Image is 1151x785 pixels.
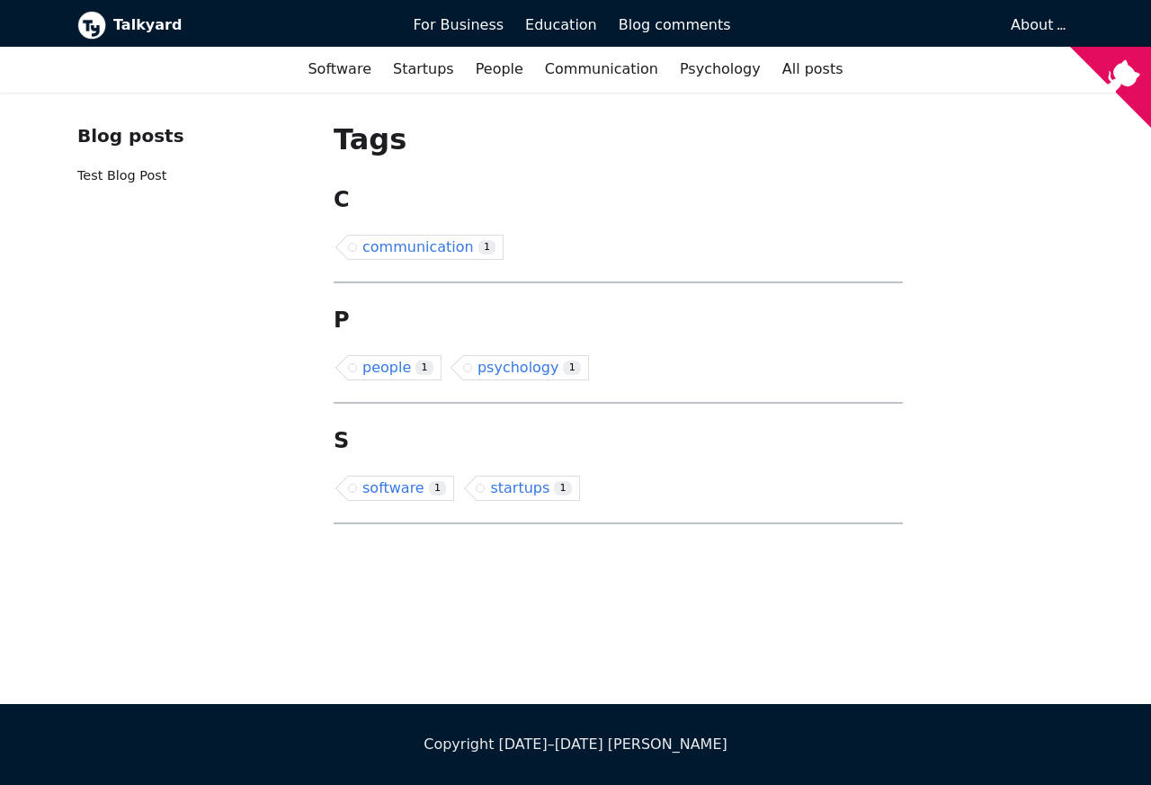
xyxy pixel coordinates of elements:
[415,361,433,376] span: 1
[463,355,589,380] a: psychology1
[382,54,465,85] a: Startups
[514,10,608,40] a: Education
[297,54,382,85] a: Software
[563,361,581,376] span: 1
[77,121,305,151] div: Blog posts
[669,54,772,85] a: Psychology
[478,240,496,255] span: 1
[554,481,572,496] span: 1
[348,476,454,501] a: software1
[77,733,1074,756] div: Copyright [DATE]–[DATE] [PERSON_NAME]
[619,16,731,33] span: Blog comments
[77,11,388,40] a: Talkyard logoTalkyard
[113,13,388,37] b: Talkyard
[429,481,447,496] span: 1
[348,355,442,380] a: people1
[465,54,534,85] a: People
[772,54,854,85] a: All posts
[534,54,669,85] a: Communication
[413,16,504,33] span: For Business
[476,476,580,501] a: startups1
[525,16,597,33] span: Education
[334,427,903,454] h2: S
[608,10,742,40] a: Blog comments
[334,121,903,157] h1: Tags
[77,11,106,40] img: Talkyard logo
[77,121,305,201] nav: Blog recent posts navigation
[334,307,903,334] h2: P
[348,235,504,260] a: communication1
[402,10,514,40] a: For Business
[1011,16,1063,33] a: About
[334,186,903,213] h2: C
[77,168,166,183] a: Test Blog Post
